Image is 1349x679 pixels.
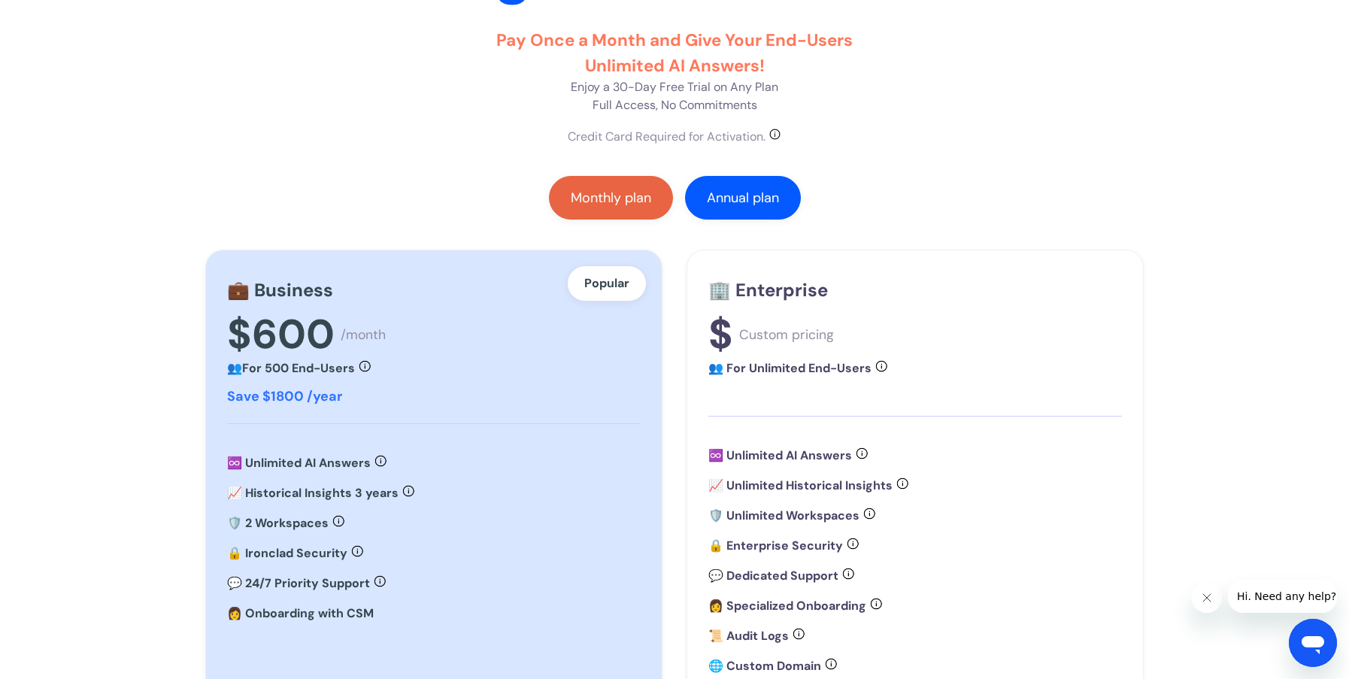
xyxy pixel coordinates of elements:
strong: 💬 24/7 Priority Support [227,575,370,591]
strong: 📜 Audit Logs [708,628,789,644]
div: $600 [227,310,335,359]
div: Annual plan [707,190,779,205]
div: /month [341,326,386,343]
div: Monthly plan [571,190,651,205]
strong: For 500 End-Users [242,360,355,376]
strong: 📈 Unlimited Historical Insights [708,477,893,493]
div: Custom pricing [739,326,834,343]
strong: Save $1800 /year [227,387,342,405]
strong: 👥 [227,360,242,376]
strong: Pay Once a Month and Give Your End-Users Unlimited AI Answers! [496,29,853,77]
strong: 🌐 Custom Domain [708,658,821,674]
strong: 🛡️ Unlimited Workspaces [708,508,859,523]
p: Enjoy a 30-Day Free Trial on Any Plan Full Access, No Commitments [468,28,881,114]
div: $ [708,310,733,359]
iframe: Message from company [1228,580,1337,613]
strong: 📈 Historical Insights 3 years [227,485,399,501]
strong: 🔒 Enterprise Security [708,538,843,553]
iframe: Button to launch messaging window [1289,619,1337,667]
iframe: Close message [1192,583,1222,613]
strong: ♾️ Unlimited AI Answers [708,447,852,463]
strong: ♾️ Unlimited AI Answers [227,455,371,471]
strong: 💼 Business [227,278,333,302]
strong: 👩 Onboarding with CSM [227,605,374,621]
strong: 🏢 Enterprise [708,278,828,302]
strong: 🛡️ 2 Workspaces [227,515,329,531]
div: Credit Card Required for Activation. [568,128,765,146]
strong: 💬 Dedicated Support [708,568,838,584]
strong: 👥 For Unlimited End-Users [708,360,872,376]
strong: 👩 Specialized Onboarding [708,598,866,614]
div: Popular [567,265,647,302]
strong: 🔒 Ironclad Security [227,545,347,561]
